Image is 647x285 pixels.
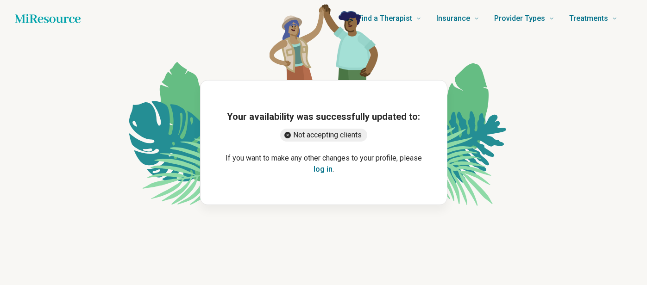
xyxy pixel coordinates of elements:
div: Not accepting clients [280,129,367,142]
button: log in [314,164,333,175]
a: Home page [15,9,81,28]
span: Insurance [436,12,470,25]
span: Treatments [569,12,608,25]
p: If you want to make any other changes to your profile, please . [215,153,432,175]
h1: Your availability was successfully updated to: [227,110,420,123]
span: Find a Therapist [358,12,412,25]
span: Provider Types [494,12,545,25]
